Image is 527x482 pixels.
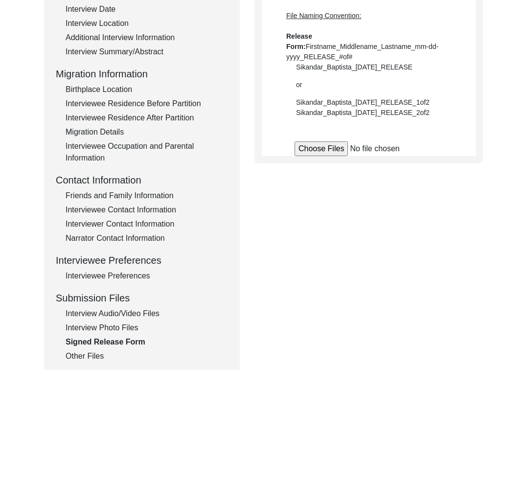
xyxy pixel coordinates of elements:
div: Narrator Contact Information [66,232,228,244]
div: Other Files [66,350,228,362]
div: Interviewee Preferences [66,270,228,282]
div: Migration Information [56,67,228,81]
div: Contact Information [56,173,228,187]
div: Additional Interview Information [66,32,228,44]
div: Interviewee Contact Information [66,204,228,216]
div: Signed Release Form [66,336,228,348]
div: Interviewee Occupation and Parental Information [66,140,228,164]
div: Birthplace Location [66,84,228,95]
div: Interviewee Residence After Partition [66,112,228,124]
div: Interviewee Residence Before Partition [66,98,228,110]
div: Submission Files [56,291,228,305]
div: Friends and Family Information [66,190,228,202]
div: Interview Summary/Abstract [66,46,228,58]
div: Interview Location [66,18,228,29]
div: Interviewee Preferences [56,253,228,268]
div: Interview Audio/Video Files [66,308,228,320]
div: Interviewer Contact Information [66,218,228,230]
b: Release Form: [286,32,312,50]
div: Interview Date [66,3,228,15]
div: or [286,80,451,90]
span: File Naming Convention: [286,12,361,20]
div: Interview Photo Files [66,322,228,334]
div: Migration Details [66,126,228,138]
